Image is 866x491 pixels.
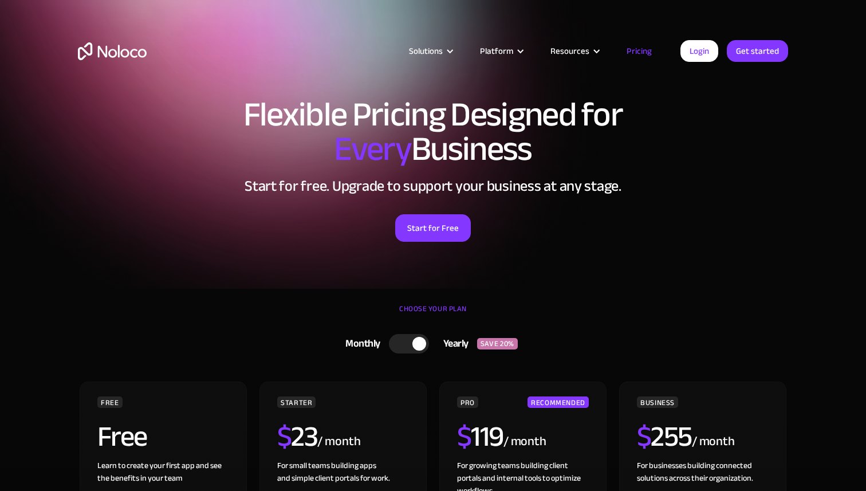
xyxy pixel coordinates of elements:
[503,433,546,451] div: / month
[637,422,692,451] h2: 255
[637,396,678,408] div: BUSINESS
[409,44,443,58] div: Solutions
[331,335,389,352] div: Monthly
[429,335,477,352] div: Yearly
[457,396,478,408] div: PRO
[277,396,316,408] div: STARTER
[78,97,788,166] h1: Flexible Pricing Designed for Business
[395,44,466,58] div: Solutions
[457,422,503,451] h2: 119
[528,396,589,408] div: RECOMMENDED
[477,338,518,349] div: SAVE 20%
[536,44,612,58] div: Resources
[480,44,513,58] div: Platform
[612,44,666,58] a: Pricing
[277,410,292,463] span: $
[78,178,788,195] h2: Start for free. Upgrade to support your business at any stage.
[277,422,318,451] h2: 23
[692,433,735,451] div: / month
[466,44,536,58] div: Platform
[78,42,147,60] a: home
[680,40,718,62] a: Login
[334,117,411,181] span: Every
[97,396,123,408] div: FREE
[97,422,147,451] h2: Free
[78,300,788,329] div: CHOOSE YOUR PLAN
[727,40,788,62] a: Get started
[550,44,589,58] div: Resources
[457,410,471,463] span: $
[395,214,471,242] a: Start for Free
[317,433,360,451] div: / month
[637,410,651,463] span: $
